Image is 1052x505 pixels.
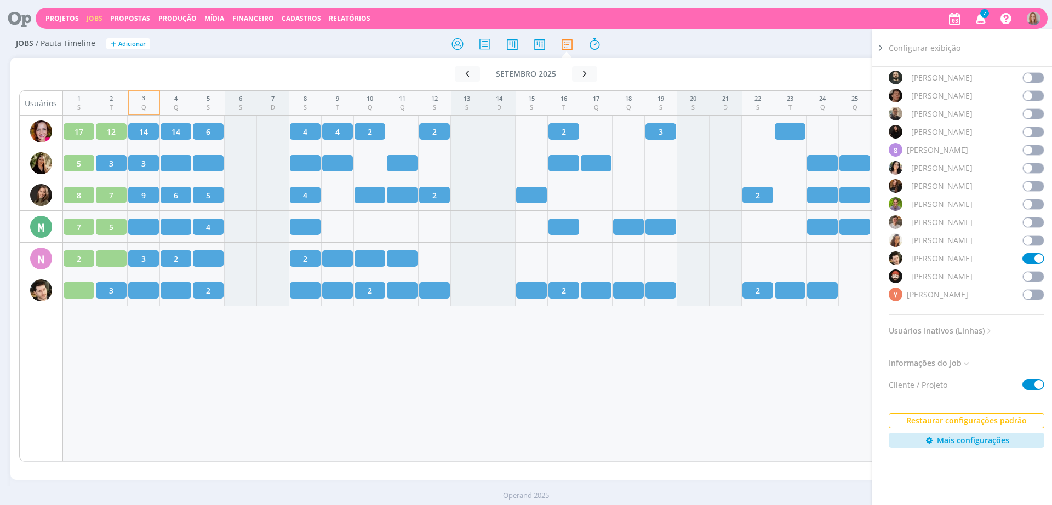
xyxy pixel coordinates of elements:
a: Projetos [45,14,79,23]
img: T [889,179,902,193]
button: setembro 2025 [480,66,572,82]
div: 23 [787,94,793,104]
span: 4 [303,126,307,137]
span: 5 [206,190,210,201]
a: Mais configurações [889,433,1044,448]
div: 17 [593,94,599,104]
div: 19 [658,94,664,104]
span: 6 [174,190,178,201]
button: Financeiro [229,14,277,23]
button: +Adicionar [106,38,150,50]
img: T [889,161,902,175]
img: R [889,107,902,120]
span: 9 [141,190,146,201]
img: C [30,152,52,174]
span: Jobs [16,39,33,48]
div: S [889,143,902,157]
div: 11 [399,94,405,104]
div: Q [625,103,632,112]
button: Produção [155,14,200,23]
button: Projetos [42,14,82,23]
span: 4 [206,221,210,233]
span: 7 [77,221,81,233]
div: S [77,103,81,112]
div: Q [851,103,858,112]
a: Produção [158,14,197,23]
span: 2 [303,253,307,265]
span: [PERSON_NAME] [911,216,973,228]
button: Relatórios [325,14,374,23]
div: D [271,103,275,112]
div: 21 [722,94,729,104]
button: Cadastros [278,14,324,23]
span: 17 [75,126,83,137]
img: W [889,269,902,283]
div: 7 [271,94,275,104]
div: 3 [141,94,146,103]
img: S [889,125,902,139]
span: 3 [109,158,113,169]
img: T [889,197,902,211]
img: P [889,89,902,102]
div: 16 [561,94,567,104]
div: 8 [304,94,307,104]
div: S [304,103,307,112]
img: J [30,184,52,206]
div: S [528,103,535,112]
span: Mais configurações [937,435,1009,445]
span: [PERSON_NAME] [911,108,973,119]
div: S [239,103,242,112]
span: [PERSON_NAME] [911,234,973,246]
div: S [207,103,210,112]
span: + [111,38,116,50]
div: 20 [690,94,696,104]
span: 3 [141,253,146,265]
div: T [561,103,567,112]
span: 2 [562,126,566,137]
img: V [889,251,902,265]
span: Informações do Job [889,356,971,370]
div: 6 [239,94,242,104]
img: V [889,233,902,247]
span: Propostas [110,14,150,23]
div: 12 [431,94,438,104]
div: Q [593,103,599,112]
div: S [754,103,761,112]
span: setembro 2025 [496,68,556,79]
span: Adicionar [118,41,146,48]
div: M [30,216,52,238]
div: Q [141,103,146,112]
div: S [431,103,438,112]
div: Q [367,103,373,112]
span: [PERSON_NAME] [911,198,973,210]
span: Usuários Inativos (Linhas) [889,324,994,338]
div: T [787,103,793,112]
span: 7 [980,9,989,18]
span: 2 [756,190,760,201]
a: Financeiro [232,14,274,23]
div: S [690,103,696,112]
div: Q [819,103,826,112]
span: [PERSON_NAME] [907,144,968,156]
img: B [30,120,52,142]
button: Restaurar configurações padrão [889,413,1044,428]
a: Mídia [204,14,224,23]
div: D [722,103,729,112]
span: 7 [109,190,113,201]
div: S [658,103,664,112]
div: S [464,103,470,112]
button: A [1026,9,1041,28]
div: Cliente / Projeto [889,379,1044,391]
div: N [30,248,52,269]
div: 18 [625,94,632,104]
div: T [110,103,113,112]
div: Y [889,288,902,301]
span: [PERSON_NAME] [911,72,973,83]
span: [PERSON_NAME] [911,180,973,192]
span: 6 [206,126,210,137]
img: T [889,215,902,229]
span: 4 [335,126,340,137]
div: 24 [819,94,826,104]
div: 4 [174,94,179,104]
div: 13 [464,94,470,104]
